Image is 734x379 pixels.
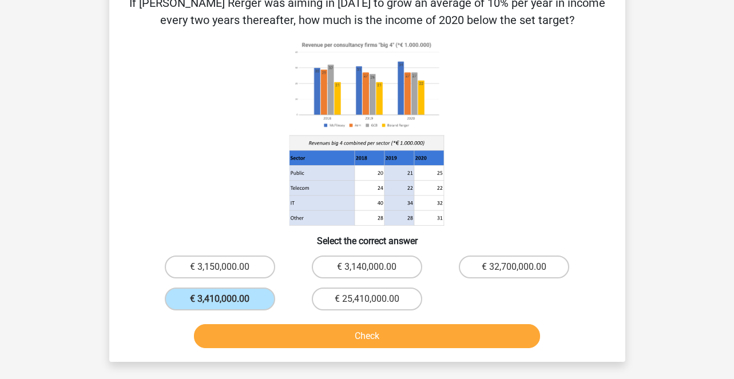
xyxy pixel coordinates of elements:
label: € 3,150,000.00 [165,256,275,278]
label: € 3,140,000.00 [312,256,422,278]
label: € 25,410,000.00 [312,288,422,310]
label: € 32,700,000.00 [459,256,569,278]
button: Check [194,324,540,348]
label: € 3,410,000.00 [165,288,275,310]
h6: Select the correct answer [128,226,607,246]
